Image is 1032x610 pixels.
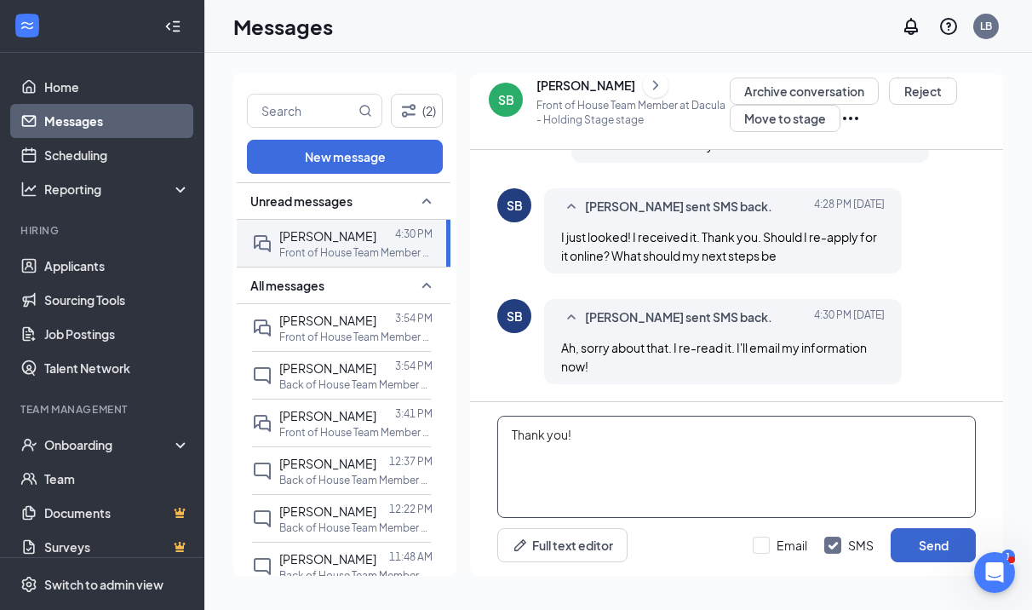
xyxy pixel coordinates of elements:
[647,75,664,95] svg: ChevronRight
[279,425,433,440] p: Front of House Team Member at [GEOGRAPHIC_DATA]
[252,413,272,434] svg: DoubleChat
[247,140,443,174] button: New message
[252,365,272,386] svg: ChatInactive
[398,101,419,121] svg: Filter
[44,436,175,453] div: Onboarding
[730,78,879,105] button: Archive conversation
[395,359,433,373] p: 3:54 PM
[164,18,181,35] svg: Collapse
[416,191,437,211] svg: SmallChevronUp
[44,70,190,104] a: Home
[585,197,772,217] span: [PERSON_NAME] sent SMS back.
[44,317,190,351] a: Job Postings
[252,318,272,338] svg: DoubleChat
[279,313,376,328] span: [PERSON_NAME]
[561,197,582,217] svg: SmallChevronUp
[279,568,433,583] p: Back of House Team Member at [GEOGRAPHIC_DATA]
[233,12,333,41] h1: Messages
[20,223,186,238] div: Hiring
[498,91,514,108] div: SB
[19,17,36,34] svg: WorkstreamLogo
[730,105,840,132] button: Move to stage
[561,229,877,263] span: I just looked! I received it. Thank you. Should I re-apply for it online? What should my next ste...
[20,181,37,198] svg: Analysis
[279,473,433,487] p: Back of House Team Member at [GEOGRAPHIC_DATA]
[252,556,272,577] svg: ChatInactive
[44,249,190,283] a: Applicants
[389,550,433,564] p: 11:48 AM
[279,360,376,376] span: [PERSON_NAME]
[252,233,272,254] svg: DoubleChat
[561,308,582,328] svg: SmallChevronUp
[44,496,190,530] a: DocumentsCrown
[20,402,186,417] div: Team Management
[389,454,433,469] p: 12:37 PM
[20,576,37,593] svg: Settings
[643,72,668,98] button: ChevronRight
[561,340,867,374] span: Ah, sorry about that. I re-read it. I'll email my information now!
[536,77,635,94] div: [PERSON_NAME]
[497,416,976,518] textarea: Thank you!
[389,502,433,516] p: 12:22 PM
[279,245,433,260] p: Front of House Team Member at [GEOGRAPHIC_DATA]
[279,504,376,519] span: [PERSON_NAME]
[980,19,992,33] div: LB
[391,94,443,128] button: Filter (2)
[507,197,523,214] div: SB
[512,537,529,554] svg: Pen
[279,551,376,567] span: [PERSON_NAME]
[497,528,628,562] button: Full text editorPen
[536,98,730,127] p: Front of House Team Member at Dacula - Holding Stage stage
[279,228,376,244] span: [PERSON_NAME]
[358,104,372,118] svg: MagnifyingGlass
[279,521,433,535] p: Back of House Team Member at [PERSON_NAME][GEOGRAPHIC_DATA]
[250,277,324,294] span: All messages
[891,528,976,562] button: Send
[252,509,272,529] svg: ChatInactive
[974,552,1015,593] iframe: Intercom live chat
[279,330,433,344] p: Front of House Team Member at [GEOGRAPHIC_DATA]
[44,181,191,198] div: Reporting
[1001,550,1015,564] div: 1
[395,406,433,421] p: 3:41 PM
[585,308,772,328] span: [PERSON_NAME] sent SMS back.
[44,104,190,138] a: Messages
[44,530,190,564] a: SurveysCrown
[279,377,433,392] p: Back of House Team Member at [GEOGRAPHIC_DATA]
[889,78,957,105] button: Reject
[250,193,353,210] span: Unread messages
[248,95,355,127] input: Search
[814,197,885,217] span: [DATE] 4:28 PM
[44,351,190,385] a: Talent Network
[507,308,523,325] div: SB
[395,311,433,325] p: 3:54 PM
[416,275,437,296] svg: SmallChevronUp
[814,308,885,328] span: [DATE] 4:30 PM
[279,456,376,471] span: [PERSON_NAME]
[395,227,433,241] p: 4:30 PM
[44,576,163,593] div: Switch to admin view
[938,16,959,37] svg: QuestionInfo
[840,108,861,129] svg: Ellipses
[252,461,272,481] svg: ChatInactive
[901,16,921,37] svg: Notifications
[44,283,190,317] a: Sourcing Tools
[279,408,376,423] span: [PERSON_NAME]
[44,462,190,496] a: Team
[44,138,190,172] a: Scheduling
[20,436,37,453] svg: UserCheck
